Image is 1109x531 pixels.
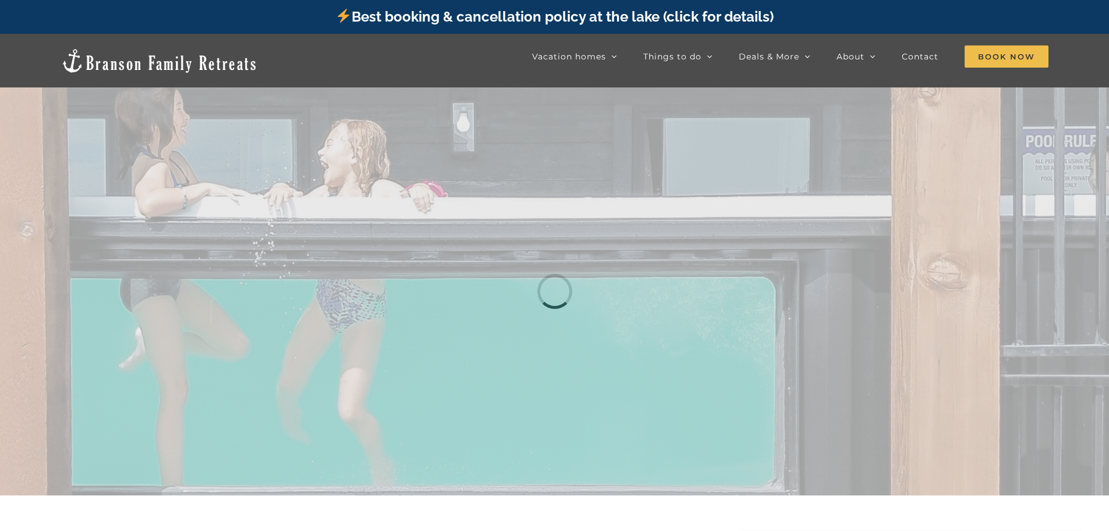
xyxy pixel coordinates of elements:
[532,45,1048,68] nav: Main Menu
[532,45,617,68] a: Vacation homes
[965,45,1048,68] a: Book Now
[643,52,701,61] span: Things to do
[532,52,606,61] span: Vacation homes
[643,45,713,68] a: Things to do
[336,9,350,23] img: ⚡️
[902,45,938,68] a: Contact
[61,48,258,74] img: Branson Family Retreats Logo
[837,52,864,61] span: About
[837,45,876,68] a: About
[902,52,938,61] span: Contact
[739,45,810,68] a: Deals & More
[335,8,773,25] a: Best booking & cancellation policy at the lake (click for details)
[739,52,799,61] span: Deals & More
